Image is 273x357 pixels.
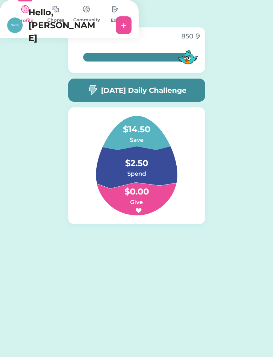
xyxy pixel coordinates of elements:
div: 850 [181,32,193,41]
h6: Save [101,136,172,144]
div: + [121,20,127,31]
img: MFN-Bird-Blue.svg [176,46,199,69]
img: Group%201.svg [79,116,194,215]
img: image-flash-1--flash-power-connect-charge-electricity-lightning.svg [195,33,200,39]
h4: $14.50 [101,116,172,136]
h4: Hello, [PERSON_NAME] [28,6,100,44]
h5: [DATE] Daily Challenge [101,85,187,96]
h6: Give [101,198,172,207]
img: image-flash-1--flash-power-connect-charge-electricity-lightning.svg [87,85,98,96]
h4: $0.00 [101,178,172,198]
h4: $2.50 [101,150,172,170]
h6: Spend [101,170,172,178]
